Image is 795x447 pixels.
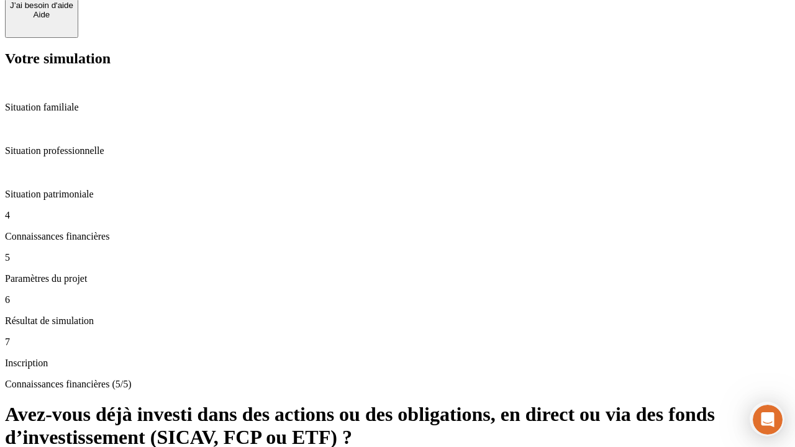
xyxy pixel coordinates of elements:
[5,336,790,348] p: 7
[750,402,784,436] iframe: Intercom live chat discovery launcher
[5,231,790,242] p: Connaissances financières
[5,50,790,67] h2: Votre simulation
[5,189,790,200] p: Situation patrimoniale
[5,294,790,305] p: 6
[5,252,790,263] p: 5
[5,273,790,284] p: Paramètres du projet
[5,379,790,390] p: Connaissances financières (5/5)
[5,315,790,327] p: Résultat de simulation
[10,10,73,19] div: Aide
[753,405,783,435] iframe: Intercom live chat
[5,145,790,156] p: Situation professionnelle
[5,102,790,113] p: Situation familiale
[10,1,73,10] div: J’ai besoin d'aide
[5,210,790,221] p: 4
[5,358,790,369] p: Inscription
